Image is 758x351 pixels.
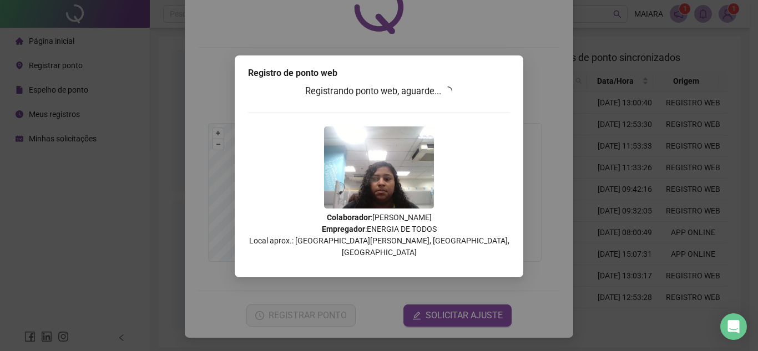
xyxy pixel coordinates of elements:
strong: Empregador [322,225,365,233]
div: Registro de ponto web [248,67,510,80]
p: : [PERSON_NAME] : ENERGIA DE TODOS Local aprox.: [GEOGRAPHIC_DATA][PERSON_NAME], [GEOGRAPHIC_DATA... [248,212,510,258]
span: loading [443,87,452,95]
h3: Registrando ponto web, aguarde... [248,84,510,99]
strong: Colaborador [327,213,371,222]
div: Open Intercom Messenger [720,313,747,340]
img: 9k= [324,126,434,208]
